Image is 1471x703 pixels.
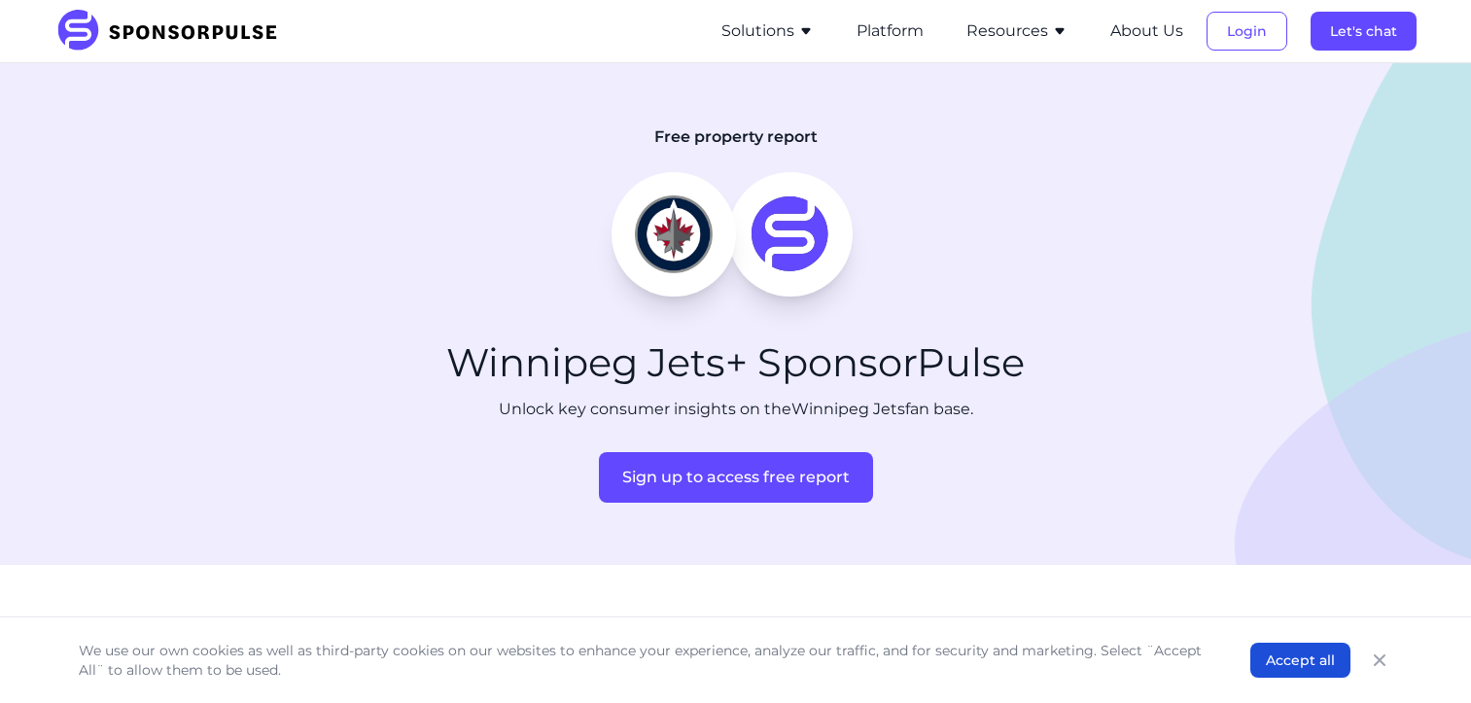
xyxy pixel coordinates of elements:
button: Close [1366,647,1393,674]
button: Let's chat [1311,12,1417,51]
iframe: Chat Widget [1374,610,1471,703]
a: Let's chat [1311,22,1417,40]
h1: Winnipeg Jets + SponsorPulse [55,335,1417,390]
img: Winnipeg Jets [635,188,713,281]
p: Unlock key consumer insights on the Winnipeg Jets fan base. [55,398,1417,421]
button: Resources [966,19,1068,43]
button: Accept all [1250,643,1350,678]
img: SponsorPulse [55,10,292,53]
button: Platform [857,19,924,43]
div: Free property report [55,125,1417,149]
a: Platform [857,22,924,40]
button: Login [1207,12,1287,51]
a: About Us [1110,22,1183,40]
p: We use our own cookies as well as third-party cookies on our websites to enhance your experience,... [79,641,1211,680]
img: Winnipeg Jets [752,188,829,281]
button: Sign up to access free report [599,452,873,503]
a: Login [1207,22,1287,40]
button: Solutions [721,19,814,43]
button: About Us [1110,19,1183,43]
